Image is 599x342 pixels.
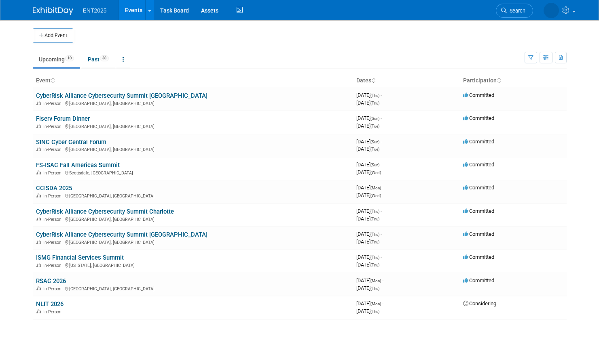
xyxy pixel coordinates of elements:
[36,92,207,99] a: CyberRisk Alliance Cybersecurity Summit [GEOGRAPHIC_DATA]
[370,116,379,121] span: (Sun)
[82,52,115,67] a: Past38
[356,239,379,245] span: [DATE]
[463,254,494,260] span: Committed
[356,216,379,222] span: [DATE]
[36,309,41,313] img: In-Person Event
[381,208,382,214] span: -
[370,193,381,198] span: (Wed)
[36,147,41,151] img: In-Person Event
[33,28,73,43] button: Add Event
[36,101,41,105] img: In-Person Event
[33,52,80,67] a: Upcoming10
[370,147,379,151] span: (Tue)
[36,254,124,261] a: ISMG Financial Services Summit
[463,185,494,191] span: Committed
[370,263,379,267] span: (Thu)
[43,124,64,129] span: In-Person
[36,240,41,244] img: In-Person Event
[460,74,567,88] th: Participation
[463,92,494,98] span: Committed
[463,138,494,145] span: Committed
[43,217,64,222] span: In-Person
[36,300,63,308] a: NLIT 2026
[36,231,207,238] a: CyberRisk Alliance Cybersecurity Summit [GEOGRAPHIC_DATA]
[51,77,55,84] a: Sort by Event Name
[356,192,381,198] span: [DATE]
[36,286,41,290] img: In-Person Event
[382,300,383,306] span: -
[356,138,382,145] span: [DATE]
[463,208,494,214] span: Committed
[381,138,382,145] span: -
[356,115,382,121] span: [DATE]
[356,92,382,98] span: [DATE]
[370,309,379,314] span: (Thu)
[381,254,382,260] span: -
[36,185,72,192] a: CCISDA 2025
[370,217,379,221] span: (Thu)
[43,193,64,199] span: In-Person
[356,231,382,237] span: [DATE]
[370,302,381,306] span: (Mon)
[496,4,533,18] a: Search
[36,277,66,285] a: RSAC 2026
[463,115,494,121] span: Committed
[43,147,64,152] span: In-Person
[36,193,41,197] img: In-Person Event
[36,239,350,245] div: [GEOGRAPHIC_DATA], [GEOGRAPHIC_DATA]
[370,163,379,167] span: (Sun)
[36,216,350,222] div: [GEOGRAPHIC_DATA], [GEOGRAPHIC_DATA]
[381,162,382,168] span: -
[370,232,379,237] span: (Thu)
[36,138,106,146] a: SINC Cyber Central Forum
[381,92,382,98] span: -
[36,262,350,268] div: [US_STATE], [GEOGRAPHIC_DATA]
[43,240,64,245] span: In-Person
[370,209,379,214] span: (Thu)
[33,74,353,88] th: Event
[370,170,381,175] span: (Wed)
[36,170,41,174] img: In-Person Event
[36,217,41,221] img: In-Person Event
[356,162,382,168] span: [DATE]
[497,77,501,84] a: Sort by Participation Type
[356,146,379,152] span: [DATE]
[356,208,382,214] span: [DATE]
[381,115,382,121] span: -
[370,240,379,244] span: (Thu)
[356,262,379,268] span: [DATE]
[370,255,379,260] span: (Thu)
[370,186,381,190] span: (Mon)
[356,277,383,283] span: [DATE]
[43,309,64,315] span: In-Person
[463,300,496,306] span: Considering
[356,185,383,191] span: [DATE]
[356,300,383,306] span: [DATE]
[356,123,379,129] span: [DATE]
[382,185,383,191] span: -
[43,263,64,268] span: In-Person
[507,8,525,14] span: Search
[36,192,350,199] div: [GEOGRAPHIC_DATA], [GEOGRAPHIC_DATA]
[36,124,41,128] img: In-Person Event
[36,162,120,169] a: FS-ISAC Fall Americas Summit
[370,286,379,291] span: (Thu)
[371,77,375,84] a: Sort by Start Date
[43,286,64,292] span: In-Person
[544,3,559,18] img: Rose Bodin
[356,285,379,291] span: [DATE]
[370,101,379,105] span: (Thu)
[36,208,174,215] a: CyberRisk Alliance Cybersecurity Summit Charlotte
[36,285,350,292] div: [GEOGRAPHIC_DATA], [GEOGRAPHIC_DATA]
[43,101,64,106] span: In-Person
[33,7,73,15] img: ExhibitDay
[370,140,379,144] span: (Sun)
[356,169,381,175] span: [DATE]
[463,162,494,168] span: Committed
[100,55,109,61] span: 38
[370,93,379,98] span: (Thu)
[36,100,350,106] div: [GEOGRAPHIC_DATA], [GEOGRAPHIC_DATA]
[356,308,379,314] span: [DATE]
[463,277,494,283] span: Committed
[370,279,381,283] span: (Mon)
